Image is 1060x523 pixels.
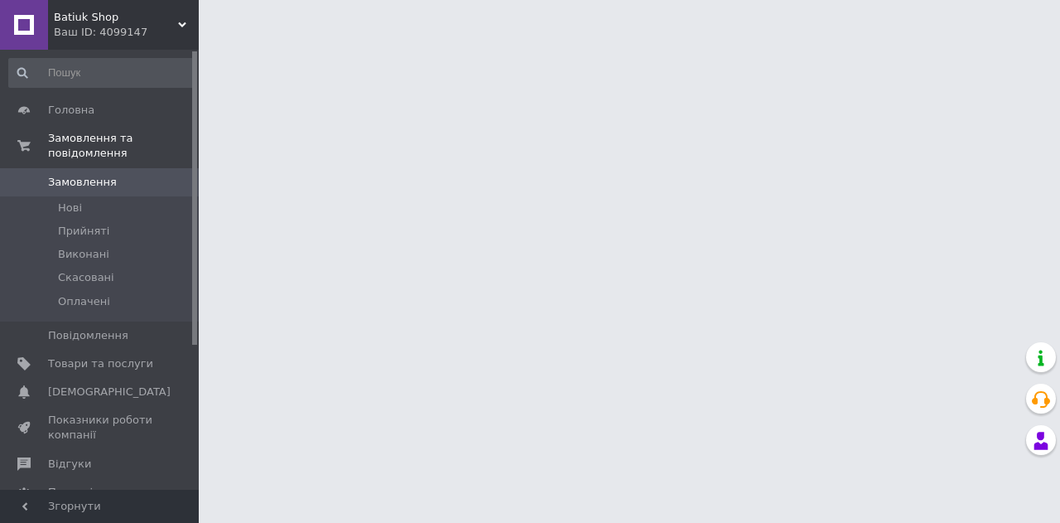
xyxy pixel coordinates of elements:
div: Ваш ID: 4099147 [54,25,199,40]
span: Показники роботи компанії [48,413,153,443]
span: Скасовані [58,270,114,285]
span: Прийняті [58,224,109,239]
span: Повідомлення [48,328,128,343]
span: Оплачені [58,294,110,309]
span: Покупці [48,485,93,500]
span: Виконані [58,247,109,262]
span: Нові [58,201,82,215]
span: [DEMOGRAPHIC_DATA] [48,385,171,400]
input: Пошук [8,58,195,88]
span: Замовлення [48,175,117,190]
span: Batiuk Shop [54,10,178,25]
span: Відгуки [48,457,91,472]
span: Замовлення та повідомлення [48,131,199,161]
span: Товари та послуги [48,356,153,371]
span: Головна [48,103,94,118]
